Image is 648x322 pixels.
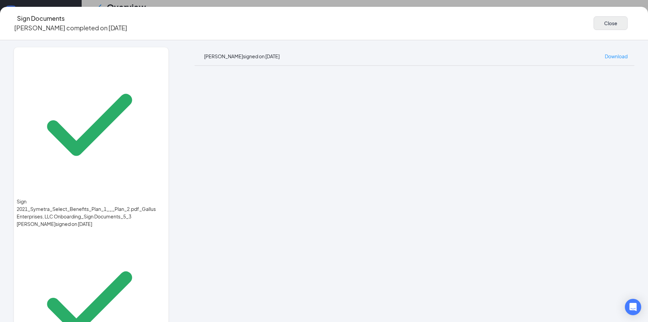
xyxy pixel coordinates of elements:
div: [PERSON_NAME] signed on [DATE] [17,220,166,228]
svg: Checkmark [17,52,162,198]
button: Close [594,16,628,30]
div: [PERSON_NAME] signed on [DATE] [204,52,280,60]
h4: Sign Documents [17,14,65,23]
span: Download [605,53,628,59]
iframe: Sign 2021_Symetra_Select_Benefits_Plan_1___Plan_2.pdf_Gallus Enterprises, LLC Onboarding_Sign Doc... [195,66,634,315]
a: Download [605,52,628,60]
p: [PERSON_NAME] completed on [DATE] [14,23,127,33]
div: Open Intercom Messenger [625,299,641,315]
span: Sign 2021_Symetra_Select_Benefits_Plan_1___Plan_2.pdf_Gallus Enterprises, LLC Onboarding_Sign Doc... [17,198,166,220]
